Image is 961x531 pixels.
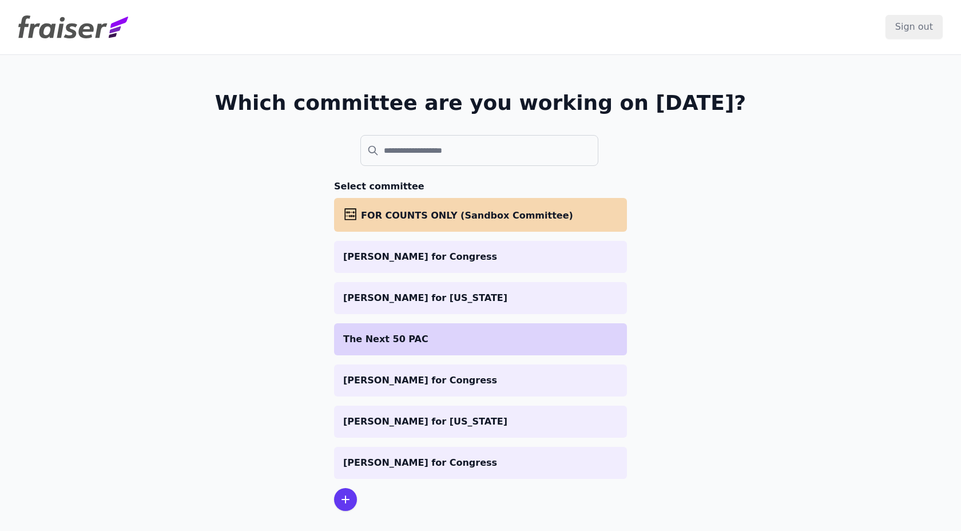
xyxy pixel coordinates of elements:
p: [PERSON_NAME] for [US_STATE] [343,415,618,429]
a: [PERSON_NAME] for Congress [334,447,627,479]
input: Sign out [885,15,943,39]
span: FOR COUNTS ONLY (Sandbox Committee) [361,210,573,221]
h1: Which committee are you working on [DATE]? [215,92,746,114]
p: [PERSON_NAME] for Congress [343,250,618,264]
a: The Next 50 PAC [334,323,627,355]
p: [PERSON_NAME] for Congress [343,374,618,387]
p: [PERSON_NAME] for [US_STATE] [343,291,618,305]
a: [PERSON_NAME] for [US_STATE] [334,406,627,438]
a: [PERSON_NAME] for [US_STATE] [334,282,627,314]
a: FOR COUNTS ONLY (Sandbox Committee) [334,198,627,232]
a: [PERSON_NAME] for Congress [334,364,627,397]
p: The Next 50 PAC [343,332,618,346]
img: Fraiser Logo [18,15,128,38]
p: [PERSON_NAME] for Congress [343,456,618,470]
a: [PERSON_NAME] for Congress [334,241,627,273]
h3: Select committee [334,180,627,193]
